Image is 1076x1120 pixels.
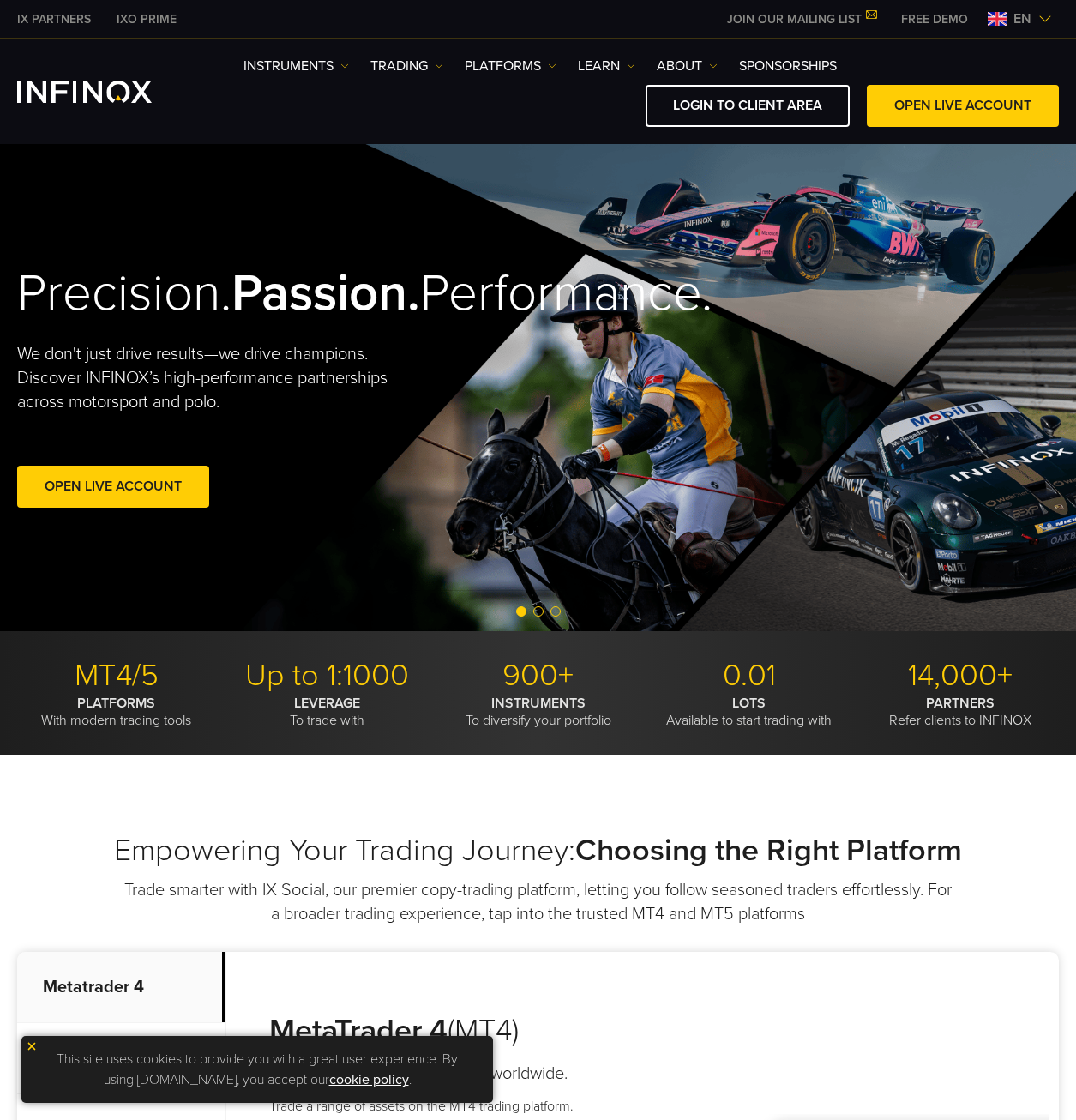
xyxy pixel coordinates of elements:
[650,695,848,729] p: Available to start trading with
[269,1012,617,1050] h3: (MT4)
[861,695,1059,729] p: Refer clients to INFINOX
[657,56,718,76] a: ABOUT
[123,878,954,926] p: Trade smarter with IX Social, our premier copy-trading platform, letting you follow seasoned trad...
[888,10,981,28] a: INFINOX MENU
[294,695,360,712] strong: LEVERAGE
[516,606,526,617] span: Go to slide 1
[30,1045,484,1094] p: This site uses cookies to provide you with a great user experience. By using [DOMAIN_NAME], you a...
[465,56,556,76] a: PLATFORMS
[491,695,586,712] strong: INSTRUMENTS
[17,466,209,508] a: Open Live Account
[926,695,995,712] strong: PARTNERS
[17,832,1059,870] h2: Empowering Your Trading Journey:
[439,695,637,729] p: To diversify your portfolio
[4,10,104,28] a: INFINOX
[104,10,189,28] a: INFINOX
[646,85,850,127] a: LOGIN TO CLIENT AREA
[228,695,426,729] p: To trade with
[17,342,392,414] p: We don't just drive results—we drive champions. Discover INFINOX’s high-performance partnerships ...
[329,1071,409,1088] a: cookie policy
[578,56,635,76] a: Learn
[714,12,888,27] a: JOIN OUR MAILING LIST
[26,1040,38,1052] img: yellow close icon
[17,695,215,729] p: With modern trading tools
[17,1023,225,1094] p: Metatrader 5
[533,606,544,617] span: Go to slide 2
[739,56,837,76] a: SPONSORSHIPS
[1007,9,1038,29] span: en
[228,657,426,695] p: Up to 1:1000
[17,81,192,103] a: INFINOX Logo
[370,56,443,76] a: TRADING
[17,952,225,1023] p: Metatrader 4
[17,657,215,695] p: MT4/5
[575,832,962,869] strong: Choosing the Right Platform
[439,657,637,695] p: 900+
[17,262,486,325] h2: Precision. Performance.
[243,56,349,76] a: Instruments
[861,657,1059,695] p: 14,000+
[550,606,561,617] span: Go to slide 3
[867,85,1059,127] a: OPEN LIVE ACCOUNT
[77,695,155,712] strong: PLATFORMS
[269,1012,448,1049] strong: MetaTrader 4
[732,695,766,712] strong: LOTS
[231,262,420,324] strong: Passion.
[650,657,848,695] p: 0.01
